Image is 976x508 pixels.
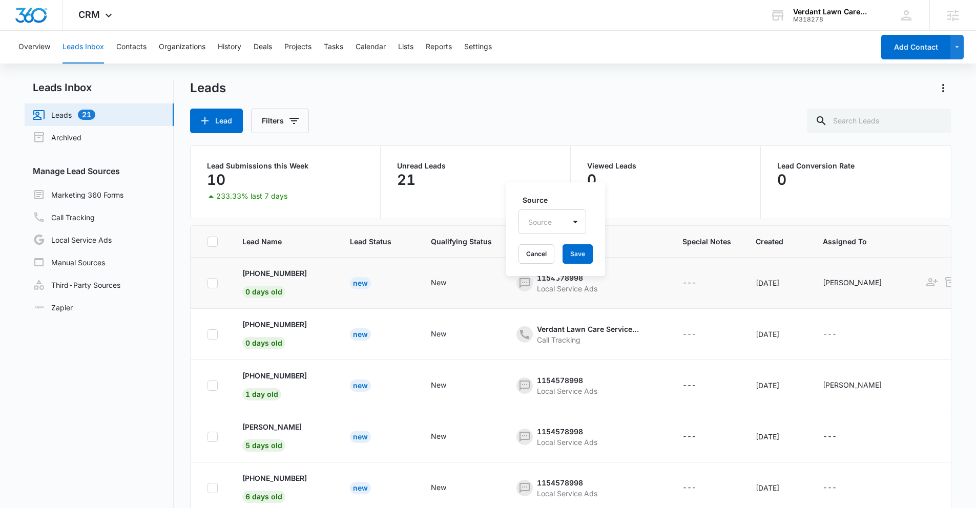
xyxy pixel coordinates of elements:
[242,370,307,381] p: [PHONE_NUMBER]
[242,473,307,483] p: [PHONE_NUMBER]
[242,319,307,330] p: [PHONE_NUMBER]
[943,275,958,289] button: Archive
[350,279,371,287] a: New
[33,109,95,121] a: Leads21
[431,482,446,493] div: New
[242,370,325,400] div: - - Select to Edit Field
[350,328,371,341] div: New
[682,328,696,341] div: ---
[682,482,715,494] div: - - Select to Edit Field
[431,431,465,443] div: - - Select to Edit Field
[29,16,50,25] div: v 4.0.25
[242,337,285,349] span: 0 days old
[431,379,465,392] div: - - Select to Edit Field
[251,109,309,133] button: Filters
[33,279,120,291] a: Third-Party Sources
[823,379,882,390] div: [PERSON_NAME]
[242,268,307,279] p: [PHONE_NUMBER]
[33,211,95,223] a: Call Tracking
[756,329,798,340] div: [DATE]
[464,31,492,63] button: Settings
[350,483,371,492] a: New
[33,234,112,246] a: Local Service Ads
[16,16,25,25] img: logo_orange.svg
[242,319,307,347] a: [PHONE_NUMBER]0 days old
[254,31,272,63] button: Deals
[516,477,616,499] div: - - Select to Edit Field
[16,27,25,35] img: website_grey.svg
[216,193,287,200] p: 233.33% last 7 days
[242,268,307,296] a: [PHONE_NUMBER]0 days old
[242,421,320,452] div: - - Select to Edit Field
[242,268,325,298] div: - - Select to Edit Field
[242,388,281,400] span: 1 day old
[431,482,465,494] div: - - Select to Edit Field
[516,426,616,448] div: - - Select to Edit Field
[431,431,446,441] div: New
[350,236,391,247] span: Lead Status
[431,277,465,289] div: - - Select to Edit Field
[793,8,868,16] div: account name
[284,31,312,63] button: Projects
[682,328,715,341] div: - - Select to Edit Field
[207,172,225,188] p: 10
[242,491,285,503] span: 6 days old
[18,31,50,63] button: Overview
[756,236,783,247] span: Created
[431,379,446,390] div: New
[516,324,658,345] div: - - Select to Edit Field
[33,302,73,313] a: Zapier
[242,236,310,247] span: Lead Name
[242,473,307,501] a: [PHONE_NUMBER]6 days old
[113,60,173,67] div: Keywords by Traffic
[881,35,950,59] button: Add Contact
[777,172,786,188] p: 0
[350,277,371,289] div: New
[190,80,226,96] h1: Leads
[350,431,371,443] div: New
[398,31,413,63] button: Lists
[28,59,36,68] img: tab_domain_overview_orange.svg
[324,31,343,63] button: Tasks
[682,277,715,289] div: - - Select to Edit Field
[207,162,364,170] p: Lead Submissions this Week
[159,31,205,63] button: Organizations
[518,244,554,264] button: Cancel
[793,16,868,23] div: account id
[33,188,123,201] a: Marketing 360 Forms
[935,80,951,96] button: Actions
[682,379,696,392] div: ---
[350,379,371,392] div: New
[102,59,110,68] img: tab_keywords_by_traffic_grey.svg
[823,482,837,494] div: ---
[823,431,855,443] div: - - Select to Edit Field
[537,386,597,396] div: Local Service Ads
[78,9,100,20] span: CRM
[537,477,597,488] div: 1154578998
[516,375,616,396] div: - - Select to Edit Field
[682,236,731,247] span: Special Notes
[682,482,696,494] div: ---
[523,195,590,205] label: Source
[397,172,416,188] p: 21
[823,379,900,392] div: - - Select to Edit Field
[682,277,696,289] div: ---
[39,60,92,67] div: Domain Overview
[33,256,105,268] a: Manual Sources
[925,275,939,289] button: Add as Contact
[823,482,855,494] div: - - Select to Edit Field
[516,272,616,294] div: - - Select to Edit Field
[350,381,371,390] a: New
[682,431,696,443] div: ---
[807,109,951,133] input: Search Leads
[426,31,452,63] button: Reports
[537,488,597,499] div: Local Service Ads
[682,379,715,392] div: - - Select to Edit Field
[823,236,885,247] span: Assigned To
[33,131,81,143] a: Archived
[218,31,241,63] button: History
[350,482,371,494] div: New
[756,431,798,442] div: [DATE]
[356,31,386,63] button: Calendar
[823,277,882,288] div: [PERSON_NAME]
